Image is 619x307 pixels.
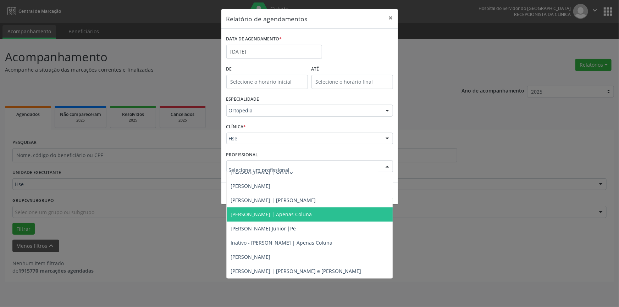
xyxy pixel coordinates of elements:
[229,163,378,177] input: Selecione um profissional
[226,94,259,105] label: ESPECIALIDADE
[226,122,246,133] label: CLÍNICA
[231,211,312,218] span: [PERSON_NAME] | Apenas Coluna
[229,107,378,114] span: Ortopedia
[226,34,282,45] label: DATA DE AGENDAMENTO
[311,64,393,75] label: ATÉ
[231,239,333,246] span: Inativo - [PERSON_NAME] | Apenas Coluna
[226,64,308,75] label: De
[384,9,398,27] button: Close
[231,183,271,189] span: [PERSON_NAME]
[226,14,308,23] h5: Relatório de agendamentos
[311,75,393,89] input: Selecione o horário final
[231,268,361,274] span: [PERSON_NAME] | [PERSON_NAME] e [PERSON_NAME]
[226,149,258,160] label: PROFISSIONAL
[226,45,322,59] input: Selecione uma data ou intervalo
[231,253,271,260] span: [PERSON_NAME]
[226,75,308,89] input: Selecione o horário inicial
[231,197,316,203] span: [PERSON_NAME] | [PERSON_NAME]
[231,225,296,232] span: [PERSON_NAME] Junior |Pe
[229,135,378,142] span: Hse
